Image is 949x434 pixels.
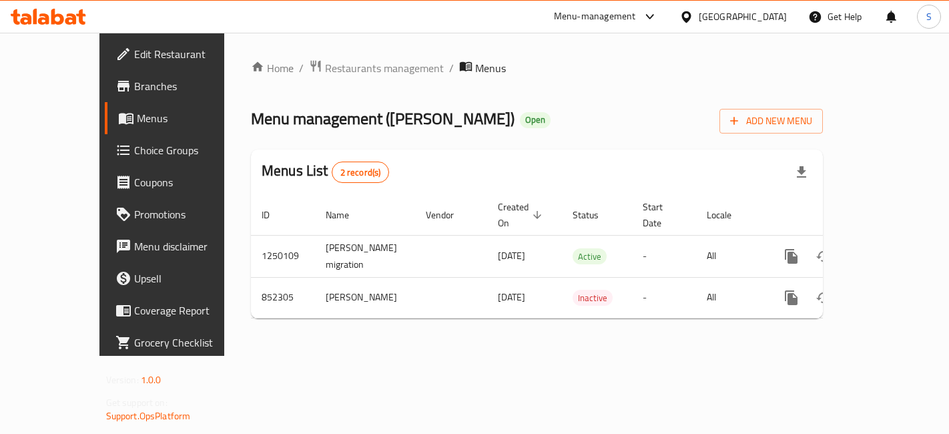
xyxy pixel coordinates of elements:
td: 852305 [251,277,315,318]
span: Get support on: [106,394,168,411]
span: Choice Groups [134,142,247,158]
button: more [775,240,808,272]
a: Branches [105,70,258,102]
div: Export file [785,156,818,188]
span: Coverage Report [134,302,247,318]
span: Vendor [426,207,471,223]
a: Edit Restaurant [105,38,258,70]
div: Open [520,112,551,128]
span: Active [573,249,607,264]
span: ID [262,207,287,223]
span: 1.0.0 [141,371,162,389]
span: Open [520,114,551,126]
span: 2 record(s) [332,166,389,179]
button: Add New Menu [719,109,823,134]
span: Inactive [573,290,613,306]
button: Change Status [808,282,840,314]
th: Actions [765,195,914,236]
span: Add New Menu [730,113,812,130]
span: Menus [137,110,247,126]
a: Coverage Report [105,294,258,327]
a: Grocery Checklist [105,327,258,359]
span: Branches [134,78,247,94]
div: Menu-management [554,9,636,25]
span: [DATE] [498,247,525,264]
td: [PERSON_NAME] migration [315,235,415,277]
li: / [299,60,304,76]
a: Menus [105,102,258,134]
td: All [696,277,765,318]
a: Promotions [105,198,258,230]
div: [GEOGRAPHIC_DATA] [699,9,787,24]
span: [DATE] [498,288,525,306]
span: Grocery Checklist [134,335,247,351]
span: Edit Restaurant [134,46,247,62]
span: Created On [498,199,546,231]
div: Total records count [332,162,390,183]
span: Menu disclaimer [134,238,247,254]
a: Upsell [105,262,258,294]
a: Restaurants management [309,59,444,77]
span: Version: [106,371,139,389]
a: Home [251,60,294,76]
span: Coupons [134,174,247,190]
span: Name [326,207,366,223]
h2: Menus List [262,161,389,183]
td: - [632,277,696,318]
span: Menu management ( [PERSON_NAME] ) [251,103,515,134]
span: Locale [707,207,749,223]
td: 1250109 [251,235,315,277]
span: Restaurants management [325,60,444,76]
nav: breadcrumb [251,59,823,77]
li: / [449,60,454,76]
a: Support.OpsPlatform [106,407,191,425]
a: Menu disclaimer [105,230,258,262]
span: Status [573,207,616,223]
table: enhanced table [251,195,914,318]
span: Menus [475,60,506,76]
span: Promotions [134,206,247,222]
a: Choice Groups [105,134,258,166]
span: Upsell [134,270,247,286]
span: S [926,9,932,24]
td: - [632,235,696,277]
a: Coupons [105,166,258,198]
td: All [696,235,765,277]
td: [PERSON_NAME] [315,277,415,318]
button: more [775,282,808,314]
div: Active [573,248,607,264]
span: Start Date [643,199,680,231]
